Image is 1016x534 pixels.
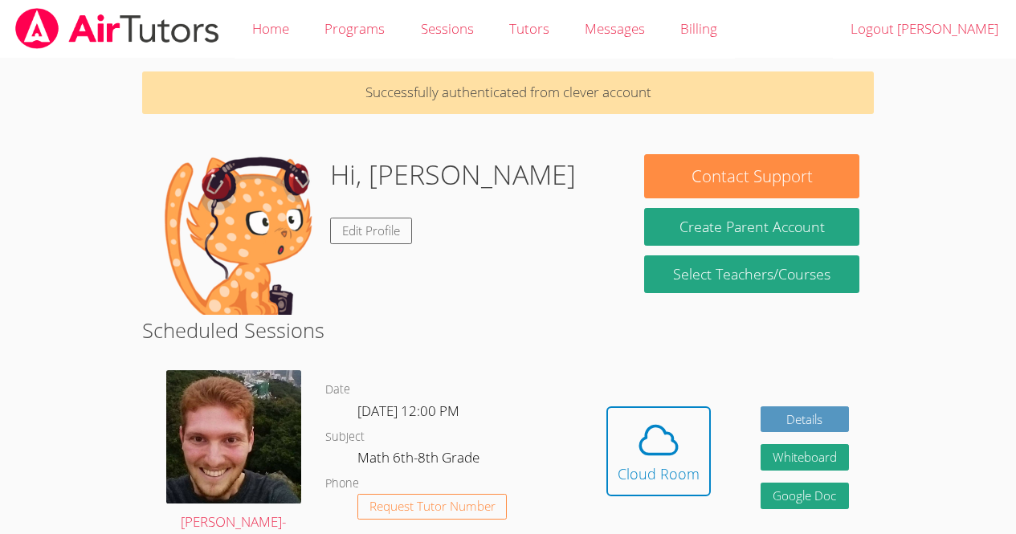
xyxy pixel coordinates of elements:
[330,218,412,244] a: Edit Profile
[618,463,700,485] div: Cloud Room
[585,19,645,38] span: Messages
[325,427,365,447] dt: Subject
[644,154,859,198] button: Contact Support
[142,71,874,114] p: Successfully authenticated from clever account
[644,208,859,246] button: Create Parent Account
[325,474,359,494] dt: Phone
[369,500,496,512] span: Request Tutor Number
[330,154,576,195] h1: Hi, [PERSON_NAME]
[357,402,459,420] span: [DATE] 12:00 PM
[606,406,711,496] button: Cloud Room
[325,380,350,400] dt: Date
[14,8,221,49] img: airtutors_banner-c4298cdbf04f3fff15de1276eac7730deb9818008684d7c2e4769d2f7ddbe033.png
[761,483,849,509] a: Google Doc
[157,154,317,315] img: default.png
[357,494,508,520] button: Request Tutor Number
[357,446,483,474] dd: Math 6th-8th Grade
[166,370,301,503] img: avatar.png
[761,444,849,471] button: Whiteboard
[142,315,874,345] h2: Scheduled Sessions
[761,406,849,433] a: Details
[644,255,859,293] a: Select Teachers/Courses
